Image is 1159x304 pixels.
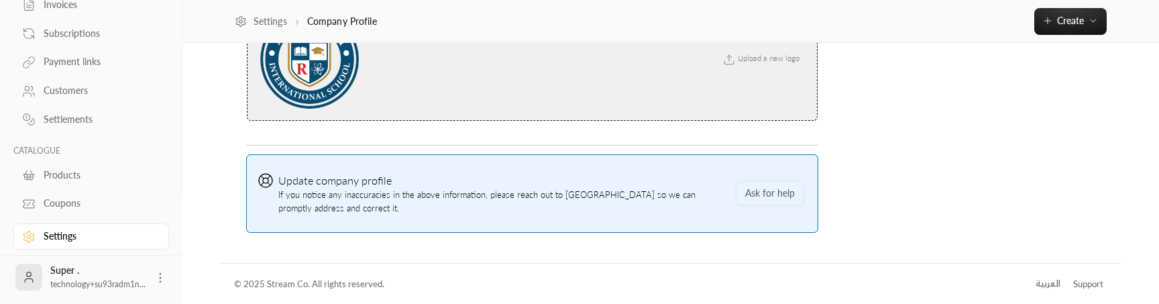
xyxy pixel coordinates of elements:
span: technology+su93radm1n... [50,279,146,289]
div: Payment links [44,55,152,68]
button: Ask for help [736,181,804,205]
div: Coupons [44,197,152,210]
div: Settlements [44,113,152,126]
div: © 2025 Stream Co. All rights reserved. [234,278,384,291]
nav: breadcrumb [235,15,377,28]
p: CATALOGUE [13,146,169,156]
p: Company Profile [307,15,377,28]
div: Products [44,168,152,182]
img: company logo [258,9,359,109]
a: Subscriptions [13,20,169,46]
div: Super . [50,264,146,291]
div: العربية [1036,277,1060,291]
a: Payment links [13,49,169,75]
div: Subscriptions [44,27,152,40]
div: Settings [44,230,152,243]
span: If you notice any inaccuracies in the above information, please reach out to [GEOGRAPHIC_DATA] so... [278,172,730,215]
span: Update company profile [278,174,392,187]
a: Coupons [13,191,169,217]
a: Customers [13,78,169,104]
div: Customers [44,84,152,97]
span: Create [1057,15,1084,26]
a: Settings [235,15,287,28]
span: Upload a new logo [714,54,806,62]
button: Create [1034,8,1107,35]
a: Support [1069,272,1108,296]
a: Settings [13,223,169,250]
a: Products [13,162,169,188]
a: Settlements [13,107,169,133]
